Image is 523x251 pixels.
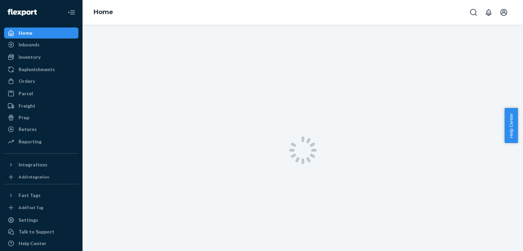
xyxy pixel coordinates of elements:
[4,238,78,249] a: Help Center
[4,64,78,75] a: Replenishments
[94,8,113,16] a: Home
[482,6,495,19] button: Open notifications
[4,28,78,39] a: Home
[19,240,46,247] div: Help Center
[19,30,32,36] div: Home
[8,9,37,16] img: Flexport logo
[4,226,78,237] button: Talk to Support
[19,205,43,210] div: Add Fast Tag
[4,88,78,99] a: Parcel
[19,78,35,85] div: Orders
[4,159,78,170] button: Integrations
[4,112,78,123] a: Prep
[4,173,78,181] a: Add Integration
[19,90,33,97] div: Parcel
[4,39,78,50] a: Inbounds
[467,6,480,19] button: Open Search Box
[4,124,78,135] a: Returns
[19,114,29,121] div: Prep
[4,190,78,201] button: Fast Tags
[19,192,41,199] div: Fast Tags
[19,174,49,180] div: Add Integration
[19,41,40,48] div: Inbounds
[4,100,78,111] a: Freight
[19,126,37,133] div: Returns
[65,6,78,19] button: Close Navigation
[19,217,38,223] div: Settings
[4,204,78,212] a: Add Fast Tag
[497,6,511,19] button: Open account menu
[4,215,78,226] a: Settings
[19,228,54,235] div: Talk to Support
[88,2,119,22] ol: breadcrumbs
[19,138,42,145] div: Reporting
[19,102,35,109] div: Freight
[19,161,47,168] div: Integrations
[4,76,78,87] a: Orders
[504,108,518,143] button: Help Center
[4,136,78,147] a: Reporting
[19,66,55,73] div: Replenishments
[4,52,78,63] a: Inventory
[19,54,41,61] div: Inventory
